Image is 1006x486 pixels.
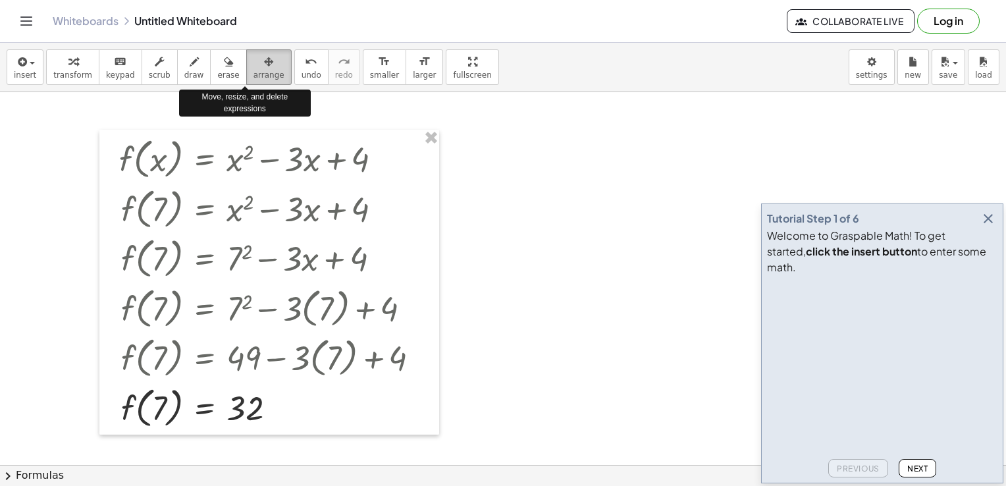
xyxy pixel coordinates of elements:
span: transform [53,70,92,80]
button: transform [46,49,99,85]
i: format_size [378,54,390,70]
i: redo [338,54,350,70]
span: settings [856,70,887,80]
button: new [897,49,929,85]
button: undoundo [294,49,329,85]
button: redoredo [328,49,360,85]
button: Collaborate Live [787,9,914,33]
i: format_size [418,54,431,70]
button: keyboardkeypad [99,49,142,85]
a: Whiteboards [53,14,119,28]
b: click the insert button [806,244,917,258]
i: keyboard [114,54,126,70]
button: Toggle navigation [16,11,37,32]
span: draw [184,70,204,80]
button: settings [849,49,895,85]
span: erase [217,70,239,80]
span: arrange [253,70,284,80]
button: insert [7,49,43,85]
span: keypad [106,70,135,80]
div: Welcome to Graspable Math! To get started, to enter some math. [767,228,997,275]
button: scrub [142,49,178,85]
span: Next [907,464,928,473]
i: undo [305,54,317,70]
button: Log in [917,9,980,34]
button: arrange [246,49,292,85]
span: larger [413,70,436,80]
button: fullscreen [446,49,498,85]
span: redo [335,70,353,80]
button: Next [899,459,936,477]
button: draw [177,49,211,85]
button: format_sizesmaller [363,49,406,85]
div: Tutorial Step 1 of 6 [767,211,859,227]
button: save [932,49,965,85]
span: Collaborate Live [798,15,903,27]
span: undo [302,70,321,80]
button: erase [210,49,246,85]
span: smaller [370,70,399,80]
span: insert [14,70,36,80]
button: load [968,49,999,85]
span: save [939,70,957,80]
span: fullscreen [453,70,491,80]
button: format_sizelarger [406,49,443,85]
div: Move, resize, and delete expressions [179,90,311,116]
span: new [905,70,921,80]
span: load [975,70,992,80]
span: scrub [149,70,171,80]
